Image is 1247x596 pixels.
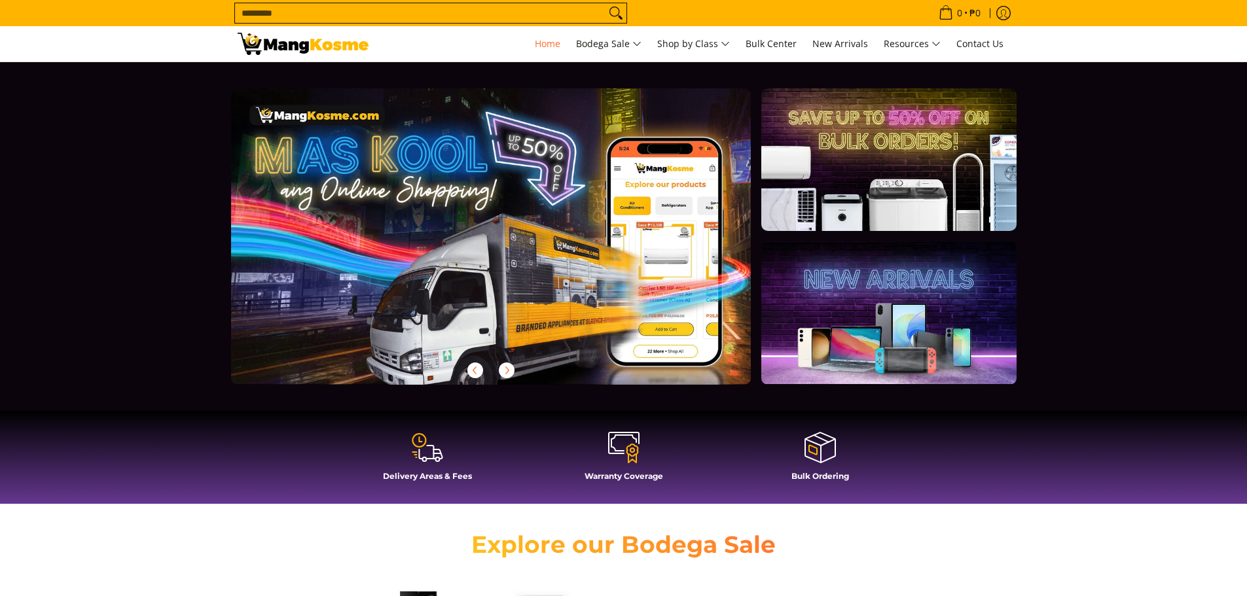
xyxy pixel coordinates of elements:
[806,26,875,61] a: New Arrivals
[812,37,868,50] span: New Arrivals
[956,37,1003,50] span: Contact Us
[532,430,715,491] a: Warranty Coverage
[492,356,521,385] button: Next
[967,9,983,18] span: ₱0
[884,36,941,52] span: Resources
[382,26,1010,61] nav: Main Menu
[231,88,793,406] a: More
[746,37,797,50] span: Bulk Center
[729,430,912,491] a: Bulk Ordering
[569,26,648,61] a: Bodega Sale
[605,3,626,23] button: Search
[657,36,730,52] span: Shop by Class
[535,37,560,50] span: Home
[651,26,736,61] a: Shop by Class
[461,356,490,385] button: Previous
[434,530,814,559] h2: Explore our Bodega Sale
[877,26,947,61] a: Resources
[336,471,519,481] h4: Delivery Areas & Fees
[336,430,519,491] a: Delivery Areas & Fees
[729,471,912,481] h4: Bulk Ordering
[238,33,369,55] img: Mang Kosme: Your Home Appliances Warehouse Sale Partner!
[528,26,567,61] a: Home
[950,26,1010,61] a: Contact Us
[935,6,985,20] span: •
[955,9,964,18] span: 0
[739,26,803,61] a: Bulk Center
[576,36,642,52] span: Bodega Sale
[532,471,715,481] h4: Warranty Coverage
